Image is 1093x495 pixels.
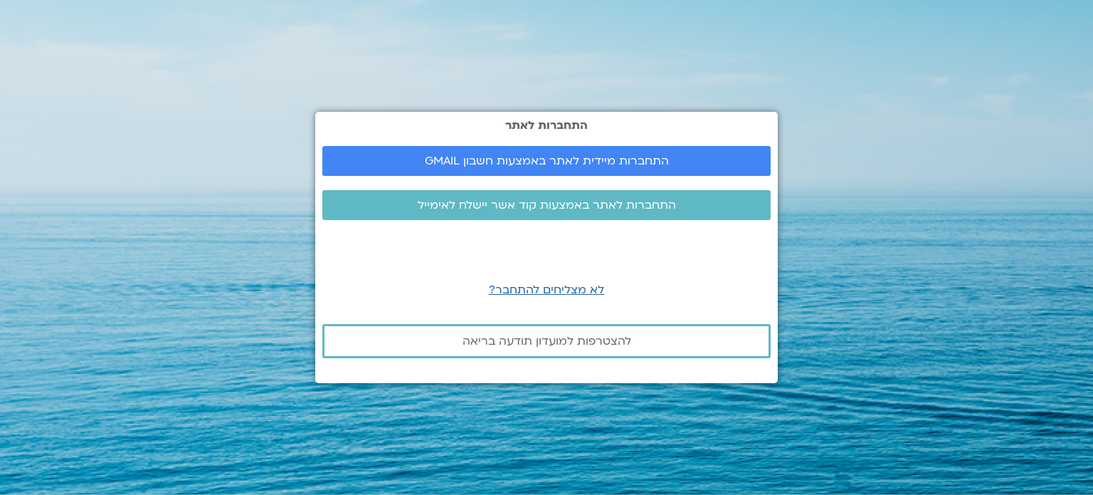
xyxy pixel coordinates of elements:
h2: התחברות לאתר [322,119,771,132]
span: להצטרפות למועדון תודעה בריאה [463,335,631,348]
span: התחברות מיידית לאתר באמצעות חשבון GMAIL [425,155,669,167]
a: התחברות מיידית לאתר באמצעות חשבון GMAIL [322,146,771,176]
a: לא מצליחים להתחבר? [489,282,604,298]
span: התחברות לאתר באמצעות קוד אשר יישלח לאימייל [418,199,676,212]
a: להצטרפות למועדון תודעה בריאה [322,324,771,358]
a: התחברות לאתר באמצעות קוד אשר יישלח לאימייל [322,190,771,220]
